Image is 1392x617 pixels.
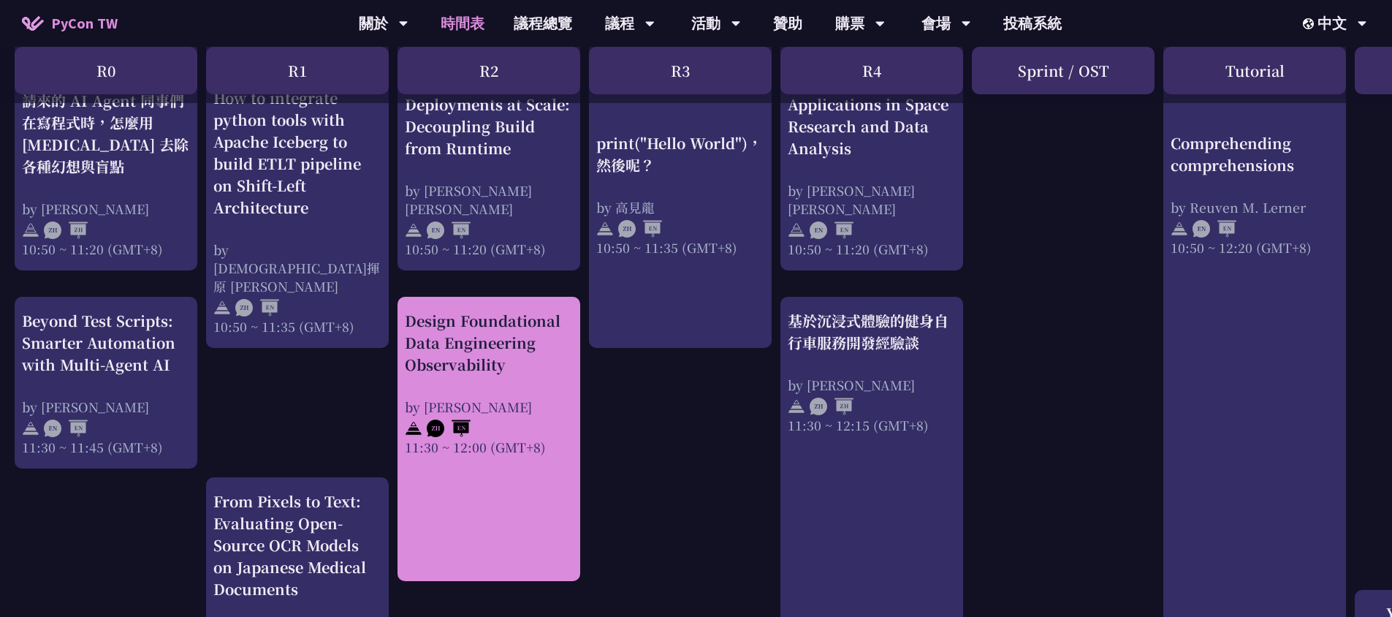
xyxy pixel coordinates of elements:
div: 10:50 ~ 11:20 (GMT+8) [405,240,573,258]
img: svg+xml;base64,PHN2ZyB4bWxucz0iaHR0cDovL3d3dy53My5vcmcvMjAwMC9zdmciIHdpZHRoPSIyNCIgaGVpZ2h0PSIyNC... [1171,220,1188,238]
div: R2 [398,47,580,94]
a: PyCon TW [7,5,132,42]
span: PyCon TW [51,12,118,34]
img: svg+xml;base64,PHN2ZyB4bWxucz0iaHR0cDovL3d3dy53My5vcmcvMjAwMC9zdmciIHdpZHRoPSIyNCIgaGVpZ2h0PSIyNC... [22,222,39,239]
a: Maintainable Python Deployments at Scale: Decoupling Build from Runtime by [PERSON_NAME] [PERSON_... [405,50,573,236]
div: 10:50 ~ 12:20 (GMT+8) [1171,238,1339,256]
div: 基於沉浸式體驗的健身自行車服務開發經驗談 [788,310,956,354]
a: Exploring NASA's Use of Python: Applications in Space Research and Data Analysis by [PERSON_NAME]... [788,50,956,258]
div: by Reuven M. Lerner [1171,197,1339,216]
img: svg+xml;base64,PHN2ZyB4bWxucz0iaHR0cDovL3d3dy53My5vcmcvMjAwMC9zdmciIHdpZHRoPSIyNCIgaGVpZ2h0PSIyNC... [788,222,805,239]
div: 11:30 ~ 12:00 (GMT+8) [405,438,573,456]
img: ZHZH.38617ef.svg [810,398,853,415]
img: ENEN.5a408d1.svg [427,222,471,239]
div: by [PERSON_NAME] [PERSON_NAME] [788,181,956,218]
div: by [DEMOGRAPHIC_DATA]揮原 [PERSON_NAME] [213,241,381,295]
a: 基於沉浸式體驗的健身自行車服務開發經驗談 by [PERSON_NAME] 11:30 ~ 12:15 (GMT+8) [788,310,956,434]
a: Design Foundational Data Engineering Observability by [PERSON_NAME] 11:30 ~ 12:00 (GMT+8) [405,310,573,456]
img: svg+xml;base64,PHN2ZyB4bWxucz0iaHR0cDovL3d3dy53My5vcmcvMjAwMC9zdmciIHdpZHRoPSIyNCIgaGVpZ2h0PSIyNC... [788,398,805,415]
div: From Pixels to Text: Evaluating Open-Source OCR Models on Japanese Medical Documents [213,491,381,600]
div: Comprehending comprehensions [1171,132,1339,175]
div: by [PERSON_NAME] [405,398,573,416]
a: How to integrate python tools with Apache Iceberg to build ETLT pipeline on Shift-Left Architectu... [213,50,381,298]
img: svg+xml;base64,PHN2ZyB4bWxucz0iaHR0cDovL3d3dy53My5vcmcvMjAwMC9zdmciIHdpZHRoPSIyNCIgaGVpZ2h0PSIyNC... [213,300,231,317]
div: by [PERSON_NAME] [22,398,190,416]
div: by [PERSON_NAME] [22,200,190,218]
div: Design Foundational Data Engineering Observability [405,310,573,376]
img: ENEN.5a408d1.svg [810,222,853,239]
a: Comprehending comprehensions by Reuven M. Lerner 10:50 ~ 12:20 (GMT+8) [1171,50,1339,174]
img: Locale Icon [1303,18,1317,29]
a: 請來的 AI Agent 同事們在寫程式時，怎麼用 [MEDICAL_DATA] 去除各種幻想與盲點 by [PERSON_NAME] 10:50 ~ 11:20 (GMT+8) [22,50,190,218]
img: Home icon of PyCon TW 2025 [22,16,44,31]
div: How to integrate python tools with Apache Iceberg to build ETLT pipeline on Shift-Left Architecture [213,87,381,219]
div: 11:30 ~ 12:15 (GMT+8) [788,416,956,434]
div: by 高見龍 [596,197,764,216]
div: Maintainable Python Deployments at Scale: Decoupling Build from Runtime [405,72,573,159]
div: 10:50 ~ 11:35 (GMT+8) [213,317,381,336]
div: 請來的 AI Agent 同事們在寫程式時，怎麼用 [MEDICAL_DATA] 去除各種幻想與盲點 [22,90,190,178]
img: svg+xml;base64,PHN2ZyB4bWxucz0iaHR0cDovL3d3dy53My5vcmcvMjAwMC9zdmciIHdpZHRoPSIyNCIgaGVpZ2h0PSIyNC... [405,222,422,239]
div: print("Hello World")，然後呢？ [596,132,764,175]
div: R1 [206,47,389,94]
div: Tutorial [1163,47,1346,94]
div: Sprint / OST [972,47,1155,94]
img: svg+xml;base64,PHN2ZyB4bWxucz0iaHR0cDovL3d3dy53My5vcmcvMjAwMC9zdmciIHdpZHRoPSIyNCIgaGVpZ2h0PSIyNC... [596,220,614,238]
div: Exploring NASA's Use of Python: Applications in Space Research and Data Analysis [788,50,956,159]
div: by [PERSON_NAME] [788,376,956,394]
div: R4 [780,47,963,94]
img: ZHEN.371966e.svg [427,420,471,437]
img: ENEN.5a408d1.svg [44,420,88,437]
div: Beyond Test Scripts: Smarter Automation with Multi-Agent AI [22,310,190,376]
img: ZHEN.371966e.svg [235,300,279,317]
div: 10:50 ~ 11:35 (GMT+8) [596,238,764,256]
img: svg+xml;base64,PHN2ZyB4bWxucz0iaHR0cDovL3d3dy53My5vcmcvMjAwMC9zdmciIHdpZHRoPSIyNCIgaGVpZ2h0PSIyNC... [405,420,422,437]
div: by [PERSON_NAME] [PERSON_NAME] [405,181,573,218]
div: 10:50 ~ 11:20 (GMT+8) [22,240,190,258]
div: R3 [589,47,772,94]
div: 10:50 ~ 11:20 (GMT+8) [788,240,956,258]
img: ENEN.5a408d1.svg [1193,220,1236,238]
a: print("Hello World")，然後呢？ by 高見龍 10:50 ~ 11:35 (GMT+8) [596,50,764,174]
img: ZHEN.371966e.svg [618,220,662,238]
img: svg+xml;base64,PHN2ZyB4bWxucz0iaHR0cDovL3d3dy53My5vcmcvMjAwMC9zdmciIHdpZHRoPSIyNCIgaGVpZ2h0PSIyNC... [22,420,39,437]
a: Beyond Test Scripts: Smarter Automation with Multi-Agent AI by [PERSON_NAME] 11:30 ~ 11:45 (GMT+8) [22,310,190,456]
div: 11:30 ~ 11:45 (GMT+8) [22,438,190,456]
div: R0 [15,47,197,94]
img: ZHZH.38617ef.svg [44,222,88,239]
